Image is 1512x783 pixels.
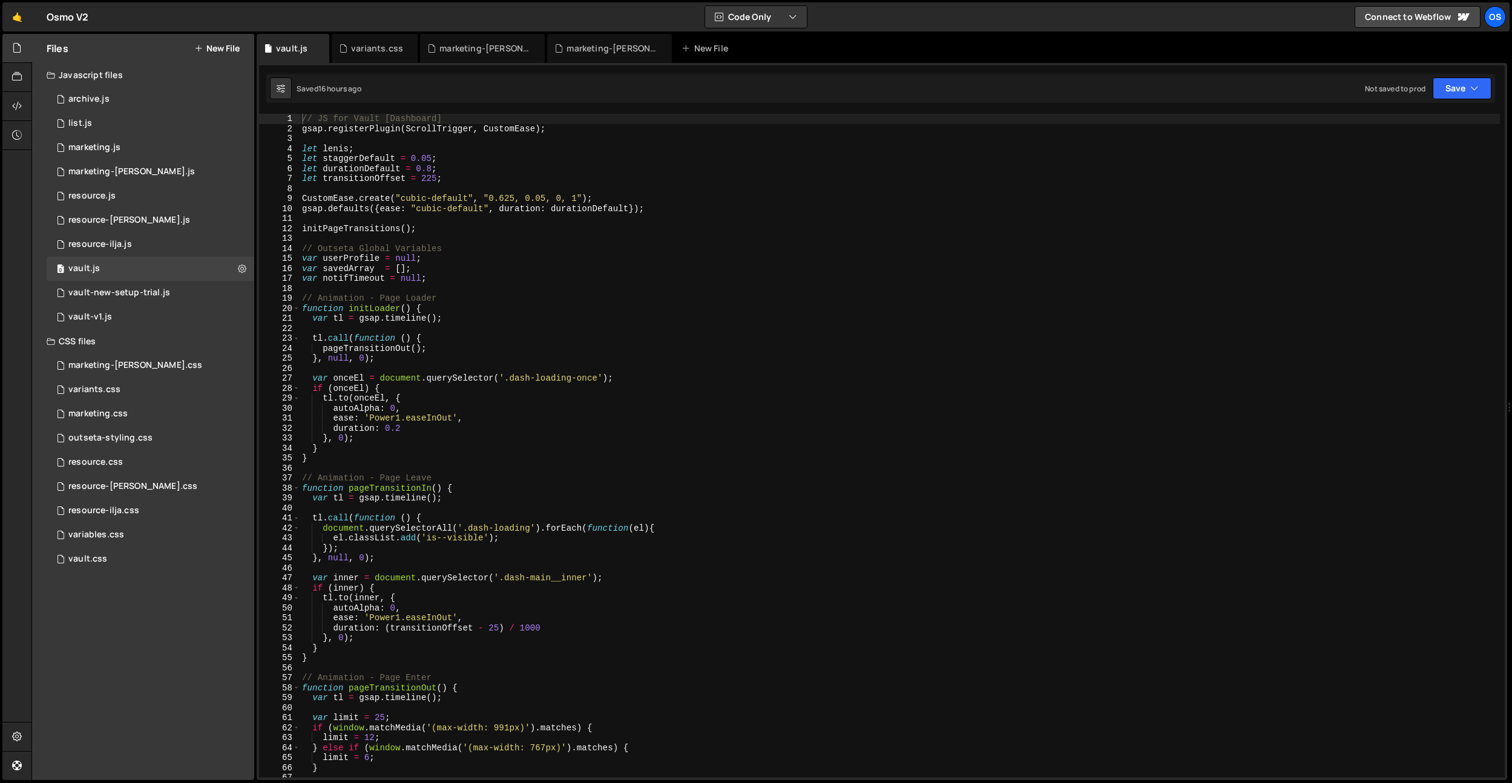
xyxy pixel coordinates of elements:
div: 16596/46199.css [47,450,254,474]
div: 24 [259,344,300,354]
div: 53 [259,633,300,643]
div: 10 [259,204,300,214]
div: 14 [259,244,300,254]
div: vault-new-setup-trial.js [68,287,170,298]
div: resource-[PERSON_NAME].css [68,481,197,492]
div: vault.css [68,554,107,565]
div: 19 [259,293,300,304]
div: 32 [259,424,300,434]
div: 43 [259,533,300,543]
div: archive.js [68,94,110,105]
div: vault-v1.js [68,312,112,323]
div: Os [1484,6,1506,28]
div: 63 [259,733,300,743]
div: 67 [259,773,300,783]
div: 16596/46284.css [47,353,254,378]
div: 9 [259,194,300,204]
div: 44 [259,543,300,554]
div: 34 [259,444,300,454]
button: New File [194,44,240,53]
a: 🤙 [2,2,32,31]
div: 40 [259,503,300,514]
div: 55 [259,653,300,663]
div: 38 [259,483,300,494]
div: 16596/46194.js [47,208,254,232]
div: 37 [259,473,300,483]
div: 16596/45422.js [47,136,254,160]
div: 5 [259,154,300,164]
div: marketing.css [68,408,128,419]
div: 47 [259,573,300,583]
div: marketing-[PERSON_NAME].css [68,360,202,371]
div: 3 [259,134,300,144]
div: 48 [259,583,300,594]
div: resource-ilja.css [68,505,139,516]
div: 50 [259,603,300,614]
div: 16596/45151.js [47,111,254,136]
a: Connect to Webflow [1355,6,1481,28]
div: 12 [259,224,300,234]
div: 29 [259,393,300,404]
div: 28 [259,384,300,394]
div: variables.css [68,529,124,540]
div: 61 [259,713,300,723]
div: 16596/45132.js [47,305,254,329]
div: 16596/46196.css [47,474,254,499]
div: Not saved to prod [1365,84,1425,94]
div: 42 [259,523,300,534]
div: 39 [259,493,300,503]
div: Saved [297,84,361,94]
div: 15 [259,254,300,264]
button: Code Only [705,6,807,28]
div: 59 [259,693,300,703]
h2: Files [47,42,68,55]
div: 41 [259,513,300,523]
div: 31 [259,413,300,424]
div: 8 [259,184,300,194]
div: 27 [259,373,300,384]
div: marketing-[PERSON_NAME].js [68,166,195,177]
div: 16596/46198.css [47,499,254,523]
div: 16596/45133.js [47,257,254,281]
div: 54 [259,643,300,654]
div: 16596/46183.js [47,184,254,208]
div: 25 [259,353,300,364]
div: resource-[PERSON_NAME].js [68,215,190,226]
div: 36 [259,464,300,474]
div: 51 [259,613,300,623]
div: 66 [259,763,300,773]
div: 16596/45446.css [47,402,254,426]
div: 16596/45153.css [47,547,254,571]
div: 30 [259,404,300,414]
div: 16596/45152.js [47,281,254,305]
div: 33 [259,433,300,444]
div: 26 [259,364,300,374]
div: 13 [259,234,300,244]
div: Osmo V2 [47,10,88,24]
div: 45 [259,553,300,563]
div: outseta-styling.css [68,433,153,444]
div: Javascript files [32,63,254,87]
div: 58 [259,683,300,693]
div: marketing.js [68,142,120,153]
div: marketing-[PERSON_NAME].css [439,42,530,54]
div: resource-ilja.js [68,239,132,250]
div: 22 [259,324,300,334]
div: 18 [259,284,300,294]
div: 64 [259,743,300,753]
div: 16 [259,264,300,274]
div: 6 [259,164,300,174]
div: 16596/45424.js [47,160,254,184]
div: 16596/46210.js [47,87,254,111]
div: 52 [259,623,300,634]
div: 4 [259,144,300,154]
div: 16596/46195.js [47,232,254,257]
div: 21 [259,313,300,324]
div: 2 [259,124,300,134]
div: 11 [259,214,300,224]
div: 1 [259,114,300,124]
span: 0 [57,265,64,275]
div: CSS files [32,329,254,353]
div: 65 [259,753,300,763]
div: 17 [259,274,300,284]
